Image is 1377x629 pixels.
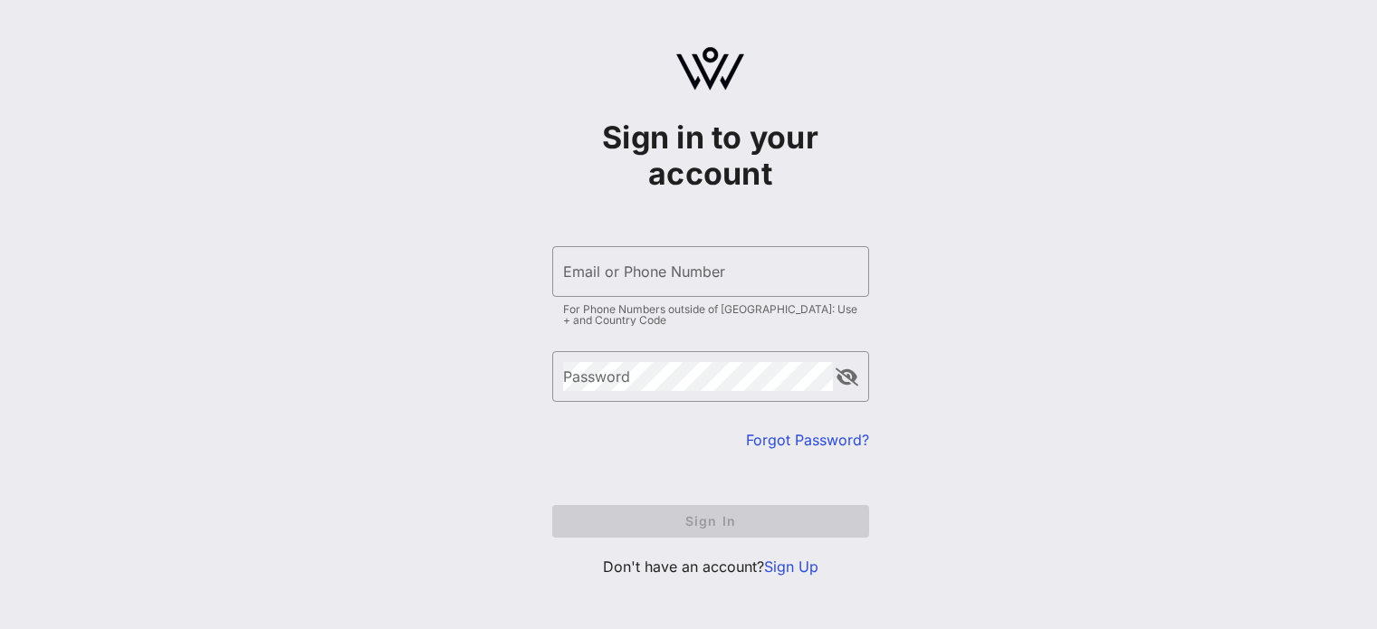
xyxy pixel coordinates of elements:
h1: Sign in to your account [552,119,869,192]
a: Sign Up [764,558,818,576]
p: Don't have an account? [552,556,869,577]
button: append icon [836,368,858,386]
img: logo.svg [676,47,744,91]
a: Forgot Password? [746,431,869,449]
div: For Phone Numbers outside of [GEOGRAPHIC_DATA]: Use + and Country Code [563,304,858,326]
